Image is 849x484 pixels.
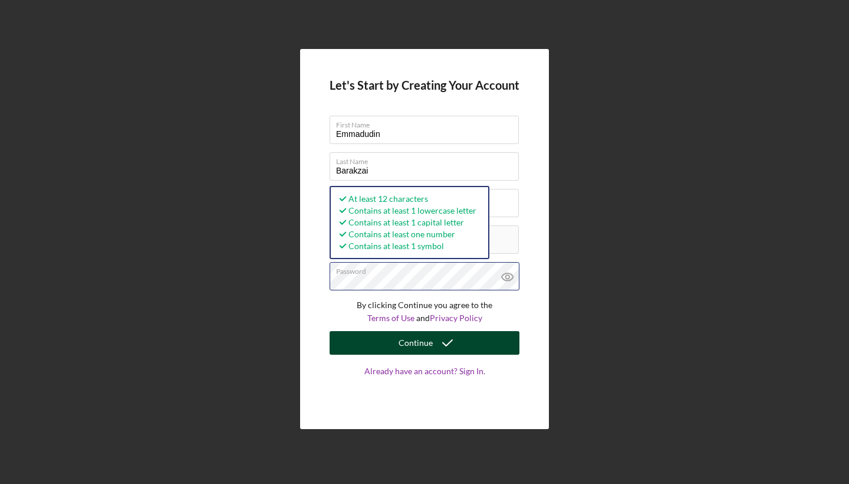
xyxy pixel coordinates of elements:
label: Last Name [336,153,519,166]
a: Terms of Use [367,313,414,323]
div: Contains at least 1 lowercase letter [337,205,476,217]
div: Contains at least 1 symbol [337,240,476,252]
label: First Name [336,116,519,129]
div: Contains at least 1 capital letter [337,217,476,228]
button: Continue [330,331,519,355]
a: Privacy Policy [430,313,482,323]
label: Password [336,263,519,276]
p: By clicking Continue you agree to the and [330,299,519,325]
h4: Let's Start by Creating Your Account [330,79,519,92]
div: Contains at least one number [337,228,476,240]
a: Already have an account? Sign In. [330,367,519,400]
div: At least 12 characters [337,193,476,205]
div: Continue [399,331,433,355]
